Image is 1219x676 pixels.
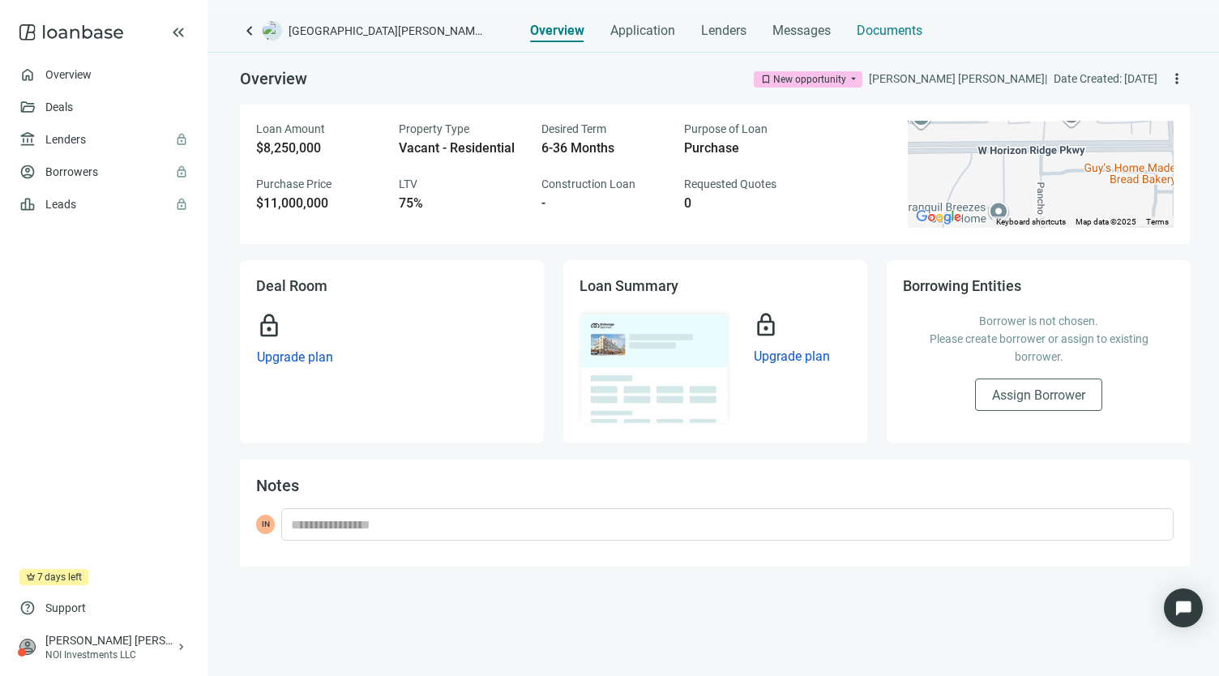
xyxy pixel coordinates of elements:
[175,133,188,146] span: lock
[754,349,830,364] span: Upgrade plan
[903,277,1021,294] span: Borrowing Entities
[256,140,379,156] div: $8,250,000
[256,313,282,339] span: lock
[256,277,327,294] span: Deal Room
[257,349,333,365] span: Upgrade plan
[37,569,43,585] span: 7
[772,23,831,38] span: Messages
[175,165,188,178] span: lock
[45,101,73,113] a: Deals
[684,178,776,190] span: Requested Quotes
[256,195,379,212] div: $11,000,000
[541,122,606,135] span: Desired Term
[19,600,36,616] span: help
[541,140,665,156] div: 6-36 Months
[919,330,1158,366] p: Please create borrower or assign to existing borrower.
[760,74,772,85] span: bookmark
[399,140,522,156] div: Vacant - Residential
[399,178,417,190] span: LTV
[256,349,334,366] button: Upgrade plan
[399,122,469,135] span: Property Type
[45,68,92,81] a: Overview
[175,198,188,211] span: lock
[753,348,831,365] button: Upgrade plan
[701,23,746,39] span: Lenders
[919,312,1158,330] p: Borrower is not chosen.
[175,640,188,653] span: keyboard_arrow_right
[1169,71,1185,87] span: more_vert
[289,23,483,39] span: [GEOGRAPHIC_DATA][PERSON_NAME]
[575,307,734,427] img: dealOverviewImg
[773,71,846,88] div: New opportunity
[169,23,188,42] button: keyboard_double_arrow_left
[541,178,635,190] span: Construction Loan
[1076,217,1136,226] span: Map data ©2025
[684,122,768,135] span: Purpose of Loan
[1146,217,1169,226] a: Terms (opens in new tab)
[45,648,175,661] div: NOI Investments LLC
[684,195,807,212] div: 0
[912,207,965,228] a: Open this area in Google Maps (opens a new window)
[580,277,678,294] span: Loan Summary
[256,178,331,190] span: Purchase Price
[1054,70,1157,88] div: Date Created: [DATE]
[1164,66,1190,92] button: more_vert
[996,216,1066,228] button: Keyboard shortcuts
[684,140,807,156] div: Purchase
[1164,588,1203,627] div: Open Intercom Messenger
[263,21,282,41] img: deal-logo
[19,639,36,655] span: person
[256,122,325,135] span: Loan Amount
[975,379,1102,411] button: Assign Borrower
[256,515,275,534] span: IN
[240,69,307,88] span: Overview
[610,23,675,39] span: Application
[256,476,299,495] span: Notes
[240,21,259,41] a: keyboard_arrow_left
[530,23,584,39] span: Overview
[857,23,922,39] span: Documents
[45,632,175,648] div: [PERSON_NAME] [PERSON_NAME]
[26,572,36,582] span: crown
[992,387,1085,403] span: Assign Borrower
[869,70,1047,88] div: [PERSON_NAME] [PERSON_NAME] |
[912,207,965,228] img: Google
[45,569,82,585] span: days left
[753,312,779,338] span: lock
[399,195,522,212] div: 75%
[541,195,665,212] div: -
[45,600,86,616] span: Support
